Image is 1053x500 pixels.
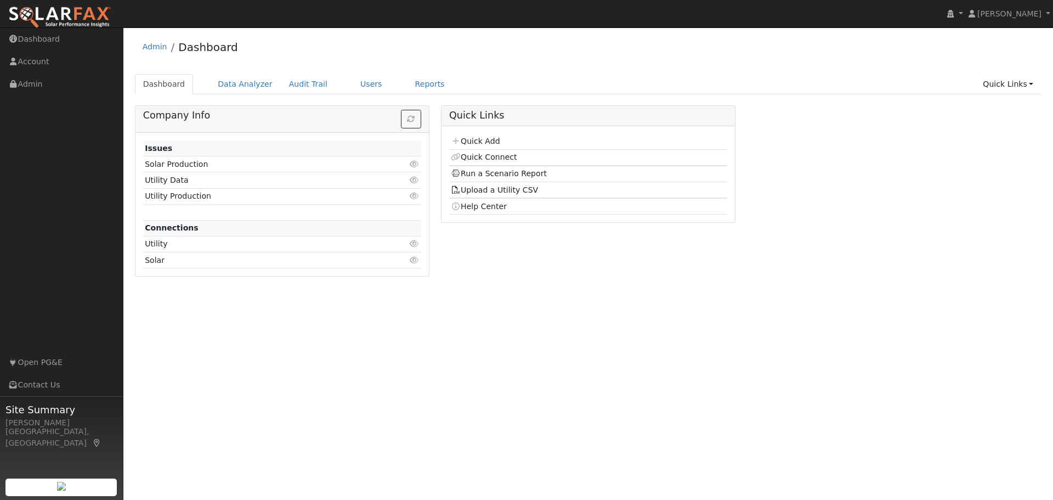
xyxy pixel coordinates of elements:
[57,482,66,491] img: retrieve
[451,169,547,178] a: Run a Scenario Report
[407,74,453,94] a: Reports
[410,192,420,200] i: Click to view
[145,144,172,153] strong: Issues
[410,160,420,168] i: Click to view
[977,9,1041,18] span: [PERSON_NAME]
[143,42,167,51] a: Admin
[975,74,1041,94] a: Quick Links
[8,6,111,29] img: SolarFax
[178,41,238,54] a: Dashboard
[451,186,538,194] a: Upload a Utility CSV
[143,110,421,121] h5: Company Info
[449,110,727,121] h5: Quick Links
[451,202,507,211] a: Help Center
[145,223,199,232] strong: Connections
[5,402,117,417] span: Site Summary
[5,426,117,449] div: [GEOGRAPHIC_DATA], [GEOGRAPHIC_DATA]
[143,156,376,172] td: Solar Production
[410,240,420,248] i: Click to view
[143,252,376,268] td: Solar
[410,176,420,184] i: Click to view
[451,137,500,145] a: Quick Add
[92,439,102,447] a: Map
[143,236,376,252] td: Utility
[5,417,117,429] div: [PERSON_NAME]
[410,256,420,264] i: Click to view
[143,172,376,188] td: Utility Data
[143,188,376,204] td: Utility Production
[210,74,281,94] a: Data Analyzer
[451,153,517,161] a: Quick Connect
[281,74,336,94] a: Audit Trail
[135,74,194,94] a: Dashboard
[352,74,390,94] a: Users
